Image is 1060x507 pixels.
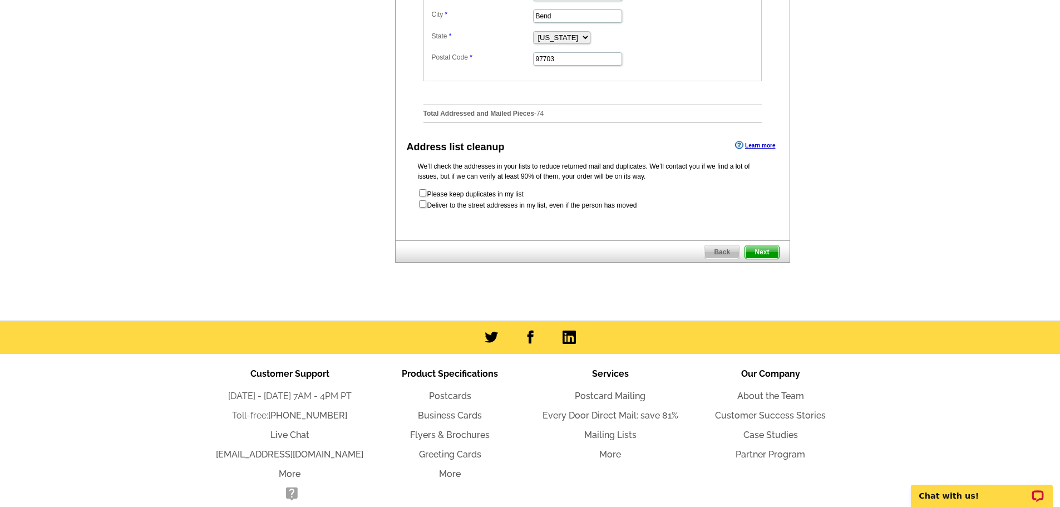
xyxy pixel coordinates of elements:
[432,31,532,41] label: State
[407,140,505,155] div: Address list cleanup
[210,409,370,422] li: Toll-free:
[584,430,637,440] a: Mailing Lists
[402,368,498,379] span: Product Specifications
[736,449,805,460] a: Partner Program
[429,391,471,401] a: Postcards
[543,410,678,421] a: Every Door Direct Mail: save 81%
[575,391,645,401] a: Postcard Mailing
[418,410,482,421] a: Business Cards
[418,188,767,210] form: Please keep duplicates in my list Deliver to the street addresses in my list, even if the person ...
[704,245,740,259] a: Back
[279,469,300,479] a: More
[737,391,804,401] a: About the Team
[904,472,1060,507] iframe: LiveChat chat widget
[599,449,621,460] a: More
[741,368,800,379] span: Our Company
[410,430,490,440] a: Flyers & Brochures
[210,390,370,403] li: [DATE] - [DATE] 7AM - 4PM PT
[745,245,778,259] span: Next
[418,161,767,181] p: We’ll check the addresses in your lists to reduce returned mail and duplicates. We’ll contact you...
[216,449,363,460] a: [EMAIL_ADDRESS][DOMAIN_NAME]
[735,141,775,150] a: Learn more
[270,430,309,440] a: Live Chat
[439,469,461,479] a: More
[704,245,739,259] span: Back
[715,410,826,421] a: Customer Success Stories
[250,368,329,379] span: Customer Support
[419,449,481,460] a: Greeting Cards
[536,110,544,117] span: 74
[423,110,534,117] strong: Total Addressed and Mailed Pieces
[743,430,798,440] a: Case Studies
[432,52,532,62] label: Postal Code
[592,368,629,379] span: Services
[268,410,347,421] a: [PHONE_NUMBER]
[432,9,532,19] label: City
